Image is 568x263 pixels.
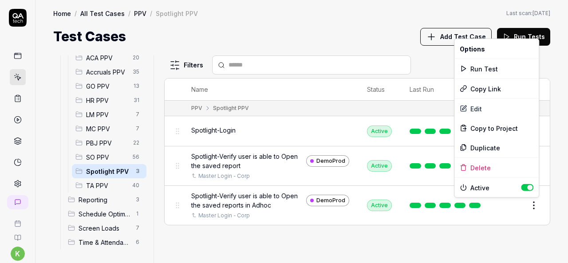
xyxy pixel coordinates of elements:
div: Duplicate [454,138,539,157]
span: Active [470,183,521,192]
div: Delete [454,158,539,177]
span: Options [460,44,485,53]
div: Copy Link [454,79,539,98]
span: Copy to Project [470,123,518,133]
a: Edit [454,99,539,118]
div: Run Test [454,59,539,79]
